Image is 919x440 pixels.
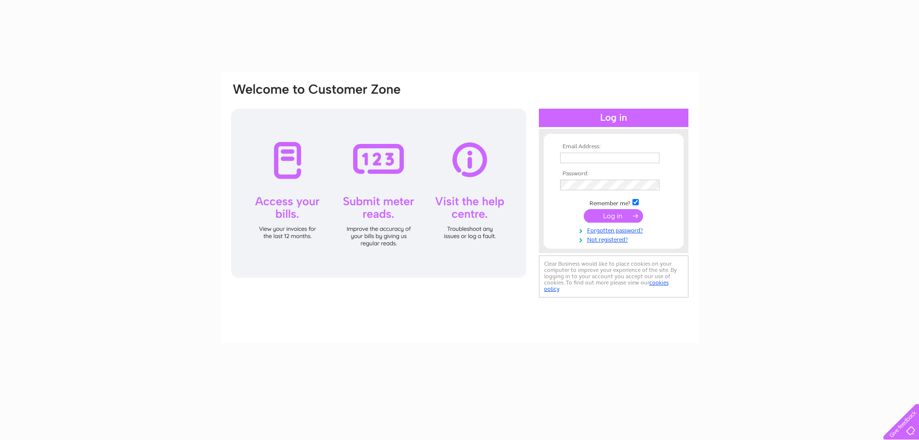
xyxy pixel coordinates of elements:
a: cookies policy [544,279,669,292]
input: Submit [584,209,643,223]
th: Email Address: [558,143,670,150]
td: Remember me? [558,198,670,207]
a: Forgotten password? [560,225,670,234]
div: Clear Business would like to place cookies on your computer to improve your experience of the sit... [539,255,688,298]
th: Password: [558,170,670,177]
a: Not registered? [560,234,670,243]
